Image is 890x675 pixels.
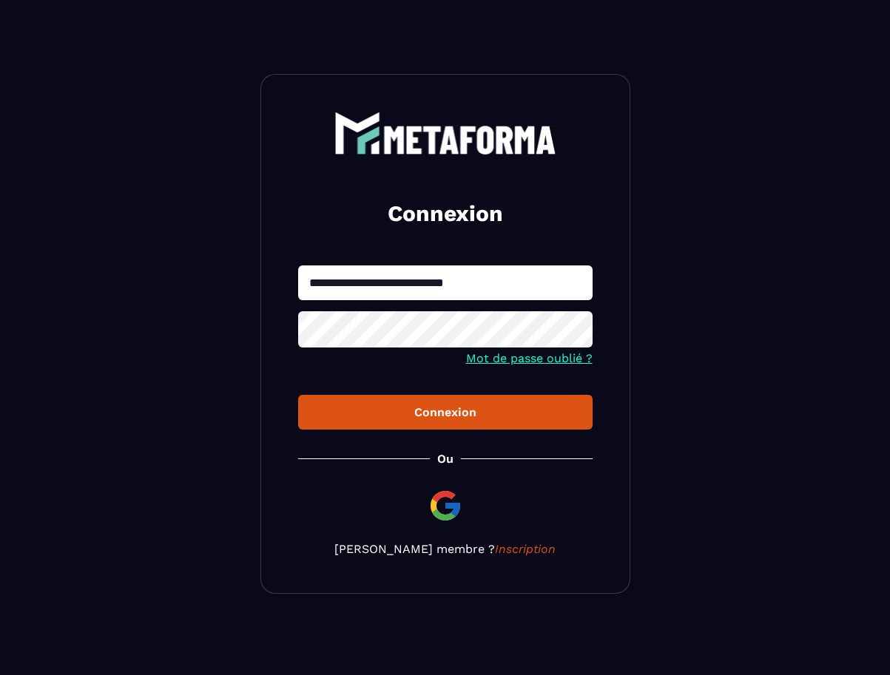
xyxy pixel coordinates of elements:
[298,112,593,155] a: logo
[298,395,593,430] button: Connexion
[310,405,581,419] div: Connexion
[298,542,593,556] p: [PERSON_NAME] membre ?
[495,542,556,556] a: Inscription
[437,452,454,466] p: Ou
[466,351,593,365] a: Mot de passe oublié ?
[316,199,575,228] h2: Connexion
[334,112,556,155] img: logo
[428,488,463,523] img: google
